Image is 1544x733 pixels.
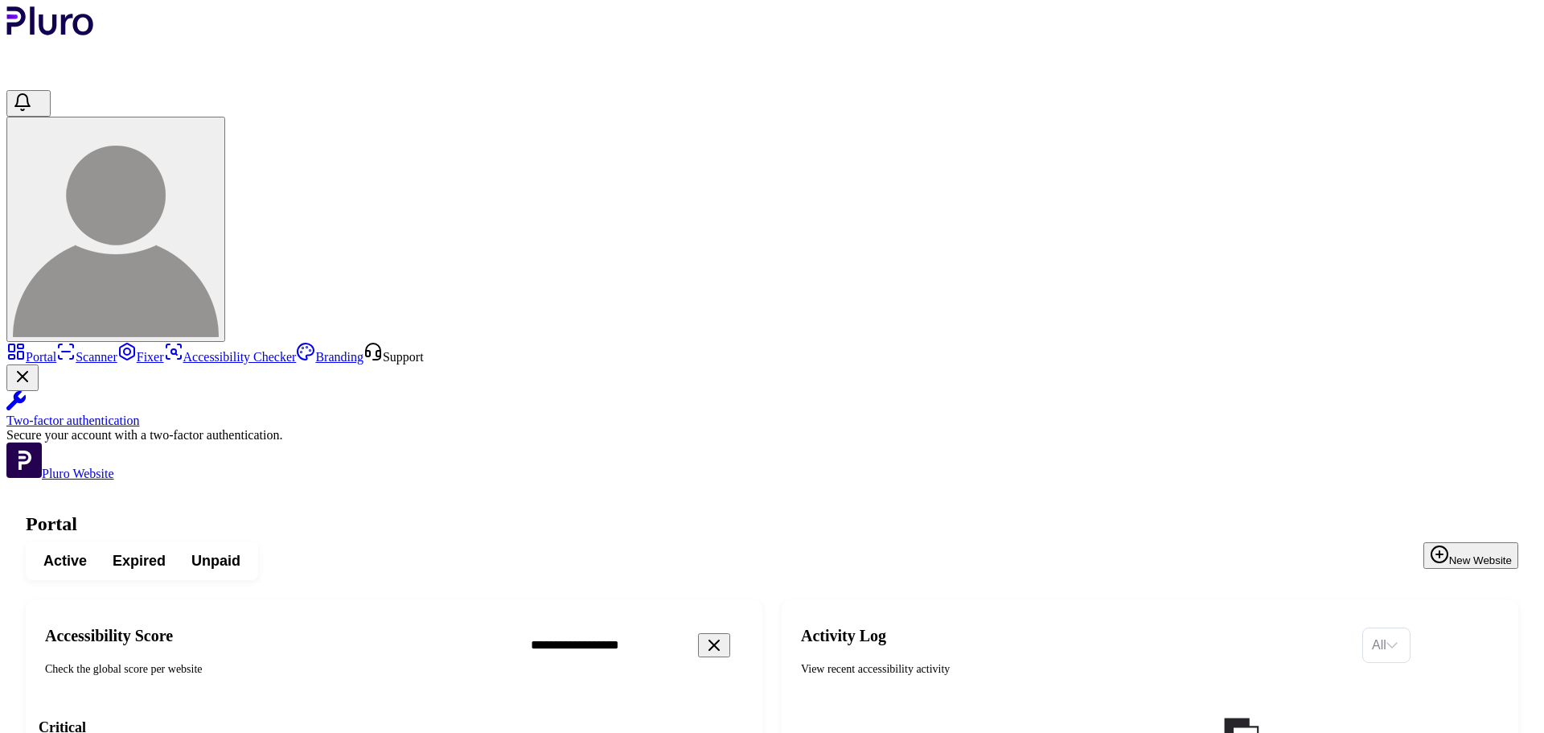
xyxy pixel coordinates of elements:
a: Logo [6,24,94,38]
button: Close Two-factor authentication notification [6,364,39,391]
div: Check the global score per website [45,661,505,677]
h2: Activity Log [801,626,1349,645]
button: New Website [1423,542,1518,569]
h1: Portal [26,513,1518,535]
div: Secure your account with a two-factor authentication. [6,428,1538,443]
span: Expired [113,551,166,570]
button: Leos Interactive [6,117,225,342]
a: Fixer [117,350,164,364]
input: Search [518,628,795,662]
button: Active [31,546,100,575]
div: View recent accessibility activity [801,661,1349,677]
h2: Accessibility Score [45,626,505,645]
button: Unpaid [179,546,253,575]
a: Portal [6,350,56,364]
a: Open Support screen [363,350,424,364]
a: Two-factor authentication [6,391,1538,428]
a: Accessibility Checker [164,350,297,364]
div: Two-factor authentication [6,414,1538,428]
span: Unpaid [191,551,240,570]
span: Active [43,551,87,570]
button: Expired [100,546,179,575]
aside: Sidebar menu [6,342,1538,481]
button: Open notifications, you have 24 new notifications [6,90,51,117]
div: Set sorting [1362,628,1411,663]
a: Branding [296,350,363,364]
button: Clear search field [698,633,730,657]
a: Open Pluro Website [6,467,114,480]
img: Leos Interactive [13,131,219,337]
a: Scanner [56,350,117,364]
